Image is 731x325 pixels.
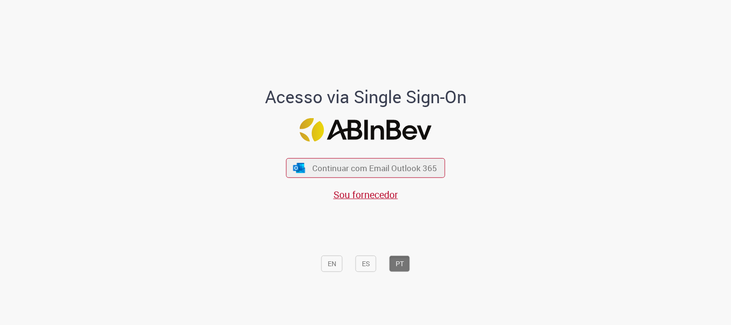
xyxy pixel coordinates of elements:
span: Continuar com Email Outlook 365 [312,162,437,174]
button: ícone Azure/Microsoft 360 Continuar com Email Outlook 365 [286,158,445,178]
button: PT [389,256,410,272]
h1: Acesso via Single Sign-On [232,87,499,107]
button: ES [356,256,376,272]
a: Sou fornecedor [333,188,398,201]
button: EN [321,256,343,272]
img: ícone Azure/Microsoft 360 [292,162,306,173]
img: Logo ABInBev [300,118,432,141]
